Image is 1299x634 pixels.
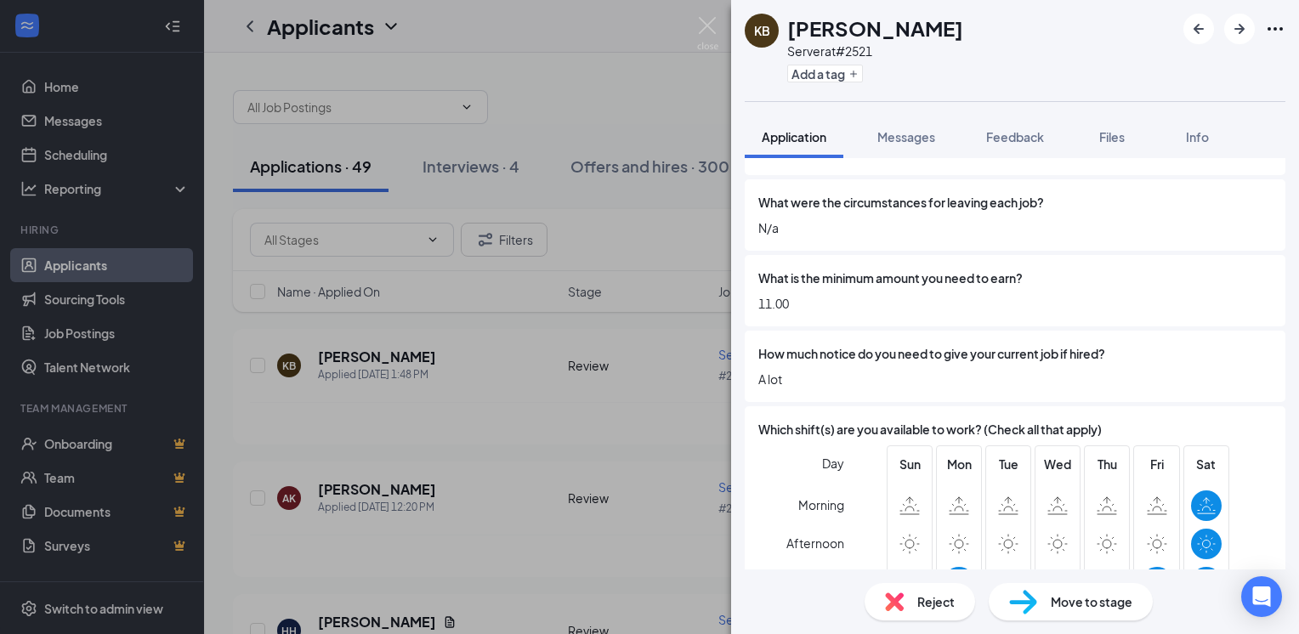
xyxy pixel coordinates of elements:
[877,129,935,144] span: Messages
[993,455,1024,473] span: Tue
[1099,129,1125,144] span: Files
[798,490,844,520] span: Morning
[848,69,859,79] svg: Plus
[762,129,826,144] span: Application
[917,592,955,611] span: Reject
[758,294,1272,313] span: 11.00
[1186,129,1209,144] span: Info
[1191,455,1222,473] span: Sat
[1142,455,1172,473] span: Fri
[1188,19,1209,39] svg: ArrowLeftNew
[894,455,925,473] span: Sun
[986,129,1044,144] span: Feedback
[1241,576,1282,617] div: Open Intercom Messenger
[1092,455,1122,473] span: Thu
[787,14,963,42] h1: [PERSON_NAME]
[758,269,1023,287] span: What is the minimum amount you need to earn?
[787,42,963,59] div: Server at #2521
[758,420,1102,439] span: Which shift(s) are you available to work? (Check all that apply)
[787,65,863,82] button: PlusAdd a tag
[758,193,1044,212] span: What were the circumstances for leaving each job?
[1224,14,1255,44] button: ArrowRight
[1183,14,1214,44] button: ArrowLeftNew
[786,528,844,558] span: Afternoon
[822,454,844,473] span: Day
[758,370,1272,388] span: A lot
[799,566,844,597] span: Evening
[1265,19,1285,39] svg: Ellipses
[758,344,1105,363] span: How much notice do you need to give your current job if hired?
[1042,455,1073,473] span: Wed
[754,22,770,39] div: KB
[1051,592,1132,611] span: Move to stage
[758,218,1272,237] span: N/a
[1229,19,1250,39] svg: ArrowRight
[944,455,974,473] span: Mon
